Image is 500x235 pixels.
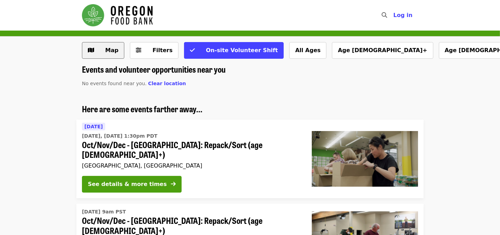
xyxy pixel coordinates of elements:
[171,181,176,187] i: arrow-right icon
[84,124,103,129] span: [DATE]
[82,81,147,86] span: No events found near you.
[152,47,173,54] span: Filters
[82,103,202,115] span: Here are some events farther away...
[312,131,418,187] img: Oct/Nov/Dec - Portland: Repack/Sort (age 8+) organized by Oregon Food Bank
[82,63,226,75] span: Events and volunteer opportunities near you
[82,162,301,169] div: [GEOGRAPHIC_DATA], [GEOGRAPHIC_DATA]
[82,208,126,216] time: [DATE] 9am PST
[190,47,195,54] i: check icon
[130,42,178,59] button: Filters (0 selected)
[82,42,124,59] button: Show map view
[382,12,387,18] i: search icon
[393,12,412,18] span: Log in
[391,7,397,24] input: Search
[148,81,186,86] span: Clear location
[105,47,118,54] span: Map
[82,140,301,160] span: Oct/Nov/Dec - [GEOGRAPHIC_DATA]: Repack/Sort (age [DEMOGRAPHIC_DATA]+)
[136,47,141,54] i: sliders-h icon
[82,176,182,193] button: See details & more times
[388,8,418,22] button: Log in
[289,42,326,59] button: All Ages
[88,180,167,188] div: See details & more times
[184,42,284,59] button: On-site Volunteer Shift
[76,120,424,198] a: See details for "Oct/Nov/Dec - Portland: Repack/Sort (age 8+)"
[88,47,94,54] i: map icon
[332,42,433,59] button: Age [DEMOGRAPHIC_DATA]+
[82,4,153,26] img: Oregon Food Bank - Home
[82,132,157,140] time: [DATE], [DATE] 1:30pm PDT
[148,80,186,87] button: Clear location
[206,47,278,54] span: On-site Volunteer Shift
